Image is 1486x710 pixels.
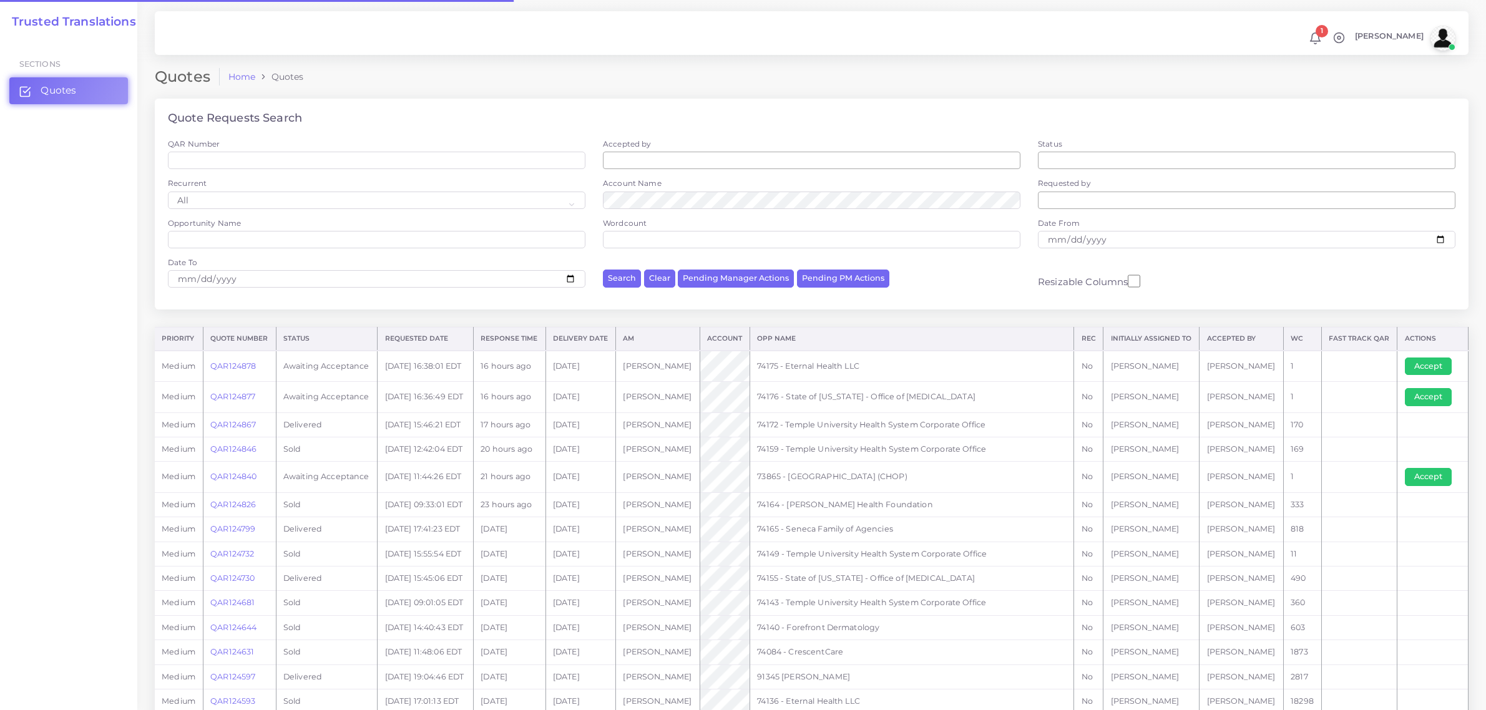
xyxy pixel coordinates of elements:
[378,492,474,517] td: [DATE] 09:33:01 EDT
[1283,664,1321,689] td: 2817
[545,640,616,664] td: [DATE]
[750,462,1074,492] td: 73865 - [GEOGRAPHIC_DATA] (CHOP)
[1200,492,1284,517] td: [PERSON_NAME]
[545,382,616,412] td: [DATE]
[1200,437,1284,461] td: [PERSON_NAME]
[1321,328,1397,351] th: Fast Track QAR
[168,257,197,268] label: Date To
[1103,517,1200,542] td: [PERSON_NAME]
[1316,25,1328,37] span: 1
[162,672,195,681] span: medium
[1283,591,1321,615] td: 360
[276,566,378,590] td: Delivered
[474,328,546,351] th: Response Time
[603,139,652,149] label: Accepted by
[616,664,700,689] td: [PERSON_NAME]
[1103,382,1200,412] td: [PERSON_NAME]
[545,437,616,461] td: [DATE]
[750,615,1074,639] td: 74140 - Forefront Dermatology
[162,623,195,632] span: medium
[474,351,546,382] td: 16 hours ago
[378,566,474,590] td: [DATE] 15:45:06 EDT
[1038,139,1062,149] label: Status
[1103,328,1200,351] th: Initially Assigned to
[1103,437,1200,461] td: [PERSON_NAME]
[210,500,256,509] a: QAR124826
[203,328,276,351] th: Quote Number
[545,492,616,517] td: [DATE]
[276,517,378,542] td: Delivered
[276,462,378,492] td: Awaiting Acceptance
[378,351,474,382] td: [DATE] 16:38:01 EDT
[603,218,647,228] label: Wordcount
[41,84,76,97] span: Quotes
[1200,412,1284,437] td: [PERSON_NAME]
[378,664,474,689] td: [DATE] 19:04:46 EDT
[1103,462,1200,492] td: [PERSON_NAME]
[474,615,546,639] td: [DATE]
[1405,388,1452,406] button: Accept
[276,351,378,382] td: Awaiting Acceptance
[378,412,474,437] td: [DATE] 15:46:21 EDT
[1405,468,1452,485] button: Accept
[378,382,474,412] td: [DATE] 16:36:49 EDT
[162,696,195,706] span: medium
[19,59,61,69] span: Sections
[1283,615,1321,639] td: 603
[474,542,546,566] td: [DATE]
[1074,382,1103,412] td: No
[228,71,256,83] a: Home
[1200,640,1284,664] td: [PERSON_NAME]
[276,615,378,639] td: Sold
[1283,437,1321,461] td: 169
[210,420,256,429] a: QAR124867
[750,664,1074,689] td: 91345 [PERSON_NAME]
[1103,664,1200,689] td: [PERSON_NAME]
[1074,351,1103,382] td: No
[545,542,616,566] td: [DATE]
[545,517,616,542] td: [DATE]
[678,270,794,288] button: Pending Manager Actions
[1283,328,1321,351] th: WC
[1397,328,1469,351] th: Actions
[616,492,700,517] td: [PERSON_NAME]
[162,392,195,401] span: medium
[616,542,700,566] td: [PERSON_NAME]
[210,672,255,681] a: QAR124597
[750,382,1074,412] td: 74176 - State of [US_STATE] - Office of [MEDICAL_DATA]
[1283,351,1321,382] td: 1
[155,328,203,351] th: Priority
[1405,357,1452,375] button: Accept
[750,640,1074,664] td: 74084 - CrescentCare
[474,492,546,517] td: 23 hours ago
[616,437,700,461] td: [PERSON_NAME]
[474,412,546,437] td: 17 hours ago
[750,542,1074,566] td: 74149 - Temple University Health System Corporate Office
[545,664,616,689] td: [DATE]
[210,361,256,371] a: QAR124878
[1200,382,1284,412] td: [PERSON_NAME]
[474,517,546,542] td: [DATE]
[1349,26,1460,51] a: [PERSON_NAME]avatar
[545,351,616,382] td: [DATE]
[210,696,255,706] a: QAR124593
[378,462,474,492] td: [DATE] 11:44:26 EDT
[750,566,1074,590] td: 74155 - State of [US_STATE] - Office of [MEDICAL_DATA]
[1074,492,1103,517] td: No
[1200,517,1284,542] td: [PERSON_NAME]
[474,382,546,412] td: 16 hours ago
[1103,351,1200,382] td: [PERSON_NAME]
[3,15,136,29] a: Trusted Translations
[1200,566,1284,590] td: [PERSON_NAME]
[474,591,546,615] td: [DATE]
[1074,640,1103,664] td: No
[616,462,700,492] td: [PERSON_NAME]
[1405,392,1460,401] a: Accept
[700,328,750,351] th: Account
[545,462,616,492] td: [DATE]
[616,382,700,412] td: [PERSON_NAME]
[1128,273,1140,289] input: Resizable Columns
[162,361,195,371] span: medium
[1200,615,1284,639] td: [PERSON_NAME]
